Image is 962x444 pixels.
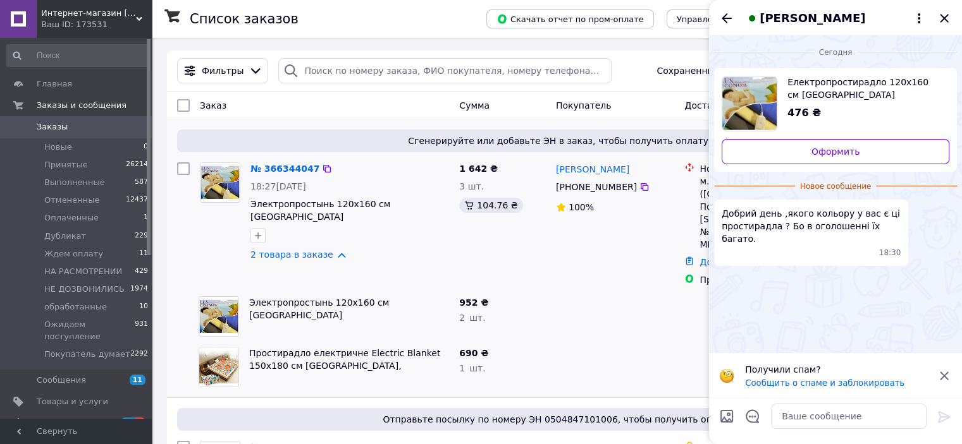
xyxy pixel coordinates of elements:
span: Скачать отчет по пром-оплате [496,13,644,25]
span: 476 ₴ [787,107,821,119]
button: Управление статусами [667,9,786,28]
input: Поиск по номеру заказа, ФИО покупателя, номеру телефона, Email, номеру накладной [278,58,612,83]
span: Сгенерируйте или добавьте ЭН в заказ, чтобы получить оплату [182,135,934,147]
img: :face_with_monocle: [719,368,734,383]
span: Заказы и сообщения [37,100,126,111]
span: 931 [135,319,148,342]
span: Новые [44,141,72,153]
span: Фильтры [202,64,244,77]
span: 2292 [130,349,148,360]
span: Главная [37,78,72,90]
div: [PHONE_NUMBER] [553,178,639,196]
span: 1 шт. [459,363,485,373]
img: Фото товару [200,165,240,200]
span: 690 ₴ [459,348,488,358]
span: Заказы [37,121,68,133]
span: 3 шт. [459,181,484,191]
a: Добавить ЭН [700,257,760,267]
span: обработанные [44,301,107,313]
span: Ждем оплату [44,248,103,260]
span: 11 [130,375,145,385]
span: 1 642 ₴ [459,164,498,174]
img: 3966461271_w640_h640_elektroprostyn-120h160-sm.jpg [722,76,777,131]
img: Фото товару [199,299,238,333]
p: Получили спам? [745,363,929,376]
div: Пром-оплата [700,273,829,286]
span: 41 [121,417,135,428]
span: Сохраненные фильтры: [657,64,767,77]
a: Посмотреть товар [722,76,949,131]
span: 18:27[DATE] [250,181,306,191]
span: 10 [139,301,148,313]
button: Закрыть [937,11,952,26]
div: 104.76 ₴ [459,198,522,213]
span: 952 ₴ [459,297,488,308]
a: № 366344047 [250,164,319,174]
h1: Список заказов [190,11,299,27]
a: [PERSON_NAME] [556,163,629,176]
div: Ваш ID: 173531 [41,19,152,30]
span: Уведомления [37,417,94,429]
button: [PERSON_NAME] [744,10,927,27]
span: Отмененные [44,195,99,206]
span: 0 [144,141,148,153]
span: 429 [135,266,148,277]
img: Фото товару [199,347,238,387]
span: Дубликат [44,231,86,242]
span: НЕ ДОЗВОНИЛИСЬ [44,284,125,295]
a: Электропростынь 120х160 см [GEOGRAPHIC_DATA] [249,297,389,320]
span: НА РАСМОТРЕНИИ [44,266,122,277]
span: Добрий день ,якого кольору у вас є ці простирадла ? Бо в оголошенні їх багато. [722,207,901,245]
span: 2 шт. [459,313,485,323]
span: Ожидаем поступление [44,319,135,342]
span: Електропростирадло 120х160 см [GEOGRAPHIC_DATA] [787,76,939,101]
input: Поиск [6,44,149,67]
button: Назад [719,11,734,26]
span: Интернет-магазин Сан-Трейд. Доставка по Украине! [41,8,136,19]
button: Скачать отчет по пром-оплате [486,9,654,28]
a: Простирадло електричне Electric Blanket 150х180 см [GEOGRAPHIC_DATA], [GEOGRAPHIC_DATA] [249,348,440,383]
span: [PERSON_NAME] [760,10,865,27]
div: Нова Пошта [700,162,829,175]
a: 2 товара в заказе [250,249,333,260]
div: м. Черкаси ([GEOGRAPHIC_DATA].), Поштомат №23055: вул. [STREET_ADDRESS], під'їзд №1 (ТІЛЬКИ ДЛЯ М... [700,175,829,251]
span: Новое сообщение [795,181,876,192]
div: 12.10.2025 [714,45,957,58]
span: 100% [569,202,594,212]
span: Доставка и оплата [684,100,772,111]
span: 11 [139,248,148,260]
span: 12437 [126,195,148,206]
a: Оформить [722,139,949,164]
span: Отправьте посылку по номеру ЭН 0504847101006, чтобы получить оплату [182,413,934,426]
a: Электропростынь 120х160 см [GEOGRAPHIC_DATA] [250,199,390,222]
span: Оплаченные [44,212,99,224]
span: Покупатель думает [44,349,130,360]
span: 1 [144,212,148,224]
span: Сообщения [37,375,86,386]
a: Фото товару [200,162,240,203]
span: 229 [135,231,148,242]
span: Сегодня [814,47,858,58]
span: Покупатель [556,100,612,111]
span: 26214 [126,159,148,171]
span: Сумма [459,100,490,111]
span: Принятые [44,159,88,171]
span: Товары и услуги [37,396,108,407]
span: Заказ [200,100,226,111]
span: 18:30 12.10.2025 [879,248,901,258]
span: Управление статусами [677,15,776,24]
span: 587 [135,177,148,188]
span: 1974 [130,284,148,295]
button: Сообщить о спаме и заблокировать [745,378,904,388]
span: Выполненные [44,177,105,188]
button: Открыть шаблоны ответов [744,408,761,424]
span: 5 [135,417,145,428]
